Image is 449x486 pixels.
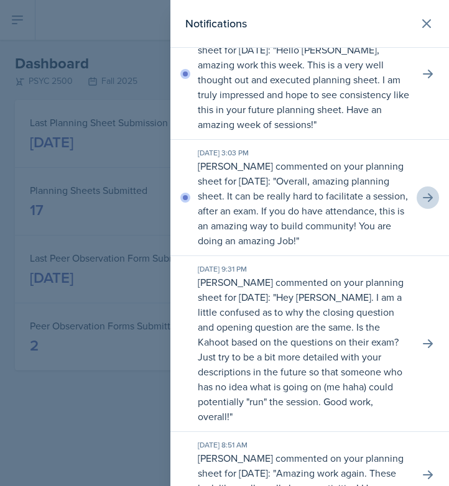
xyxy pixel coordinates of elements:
[198,158,409,248] p: [PERSON_NAME] commented on your planning sheet for [DATE]: " "
[198,290,402,423] p: Hey [PERSON_NAME]. I am a little confused as to why the closing question and opening question are...
[198,27,409,132] p: [PERSON_NAME] commented on your planning sheet for [DATE]: " "
[198,264,409,275] div: [DATE] 9:31 PM
[198,439,409,451] div: [DATE] 8:51 AM
[198,147,409,158] div: [DATE] 3:03 PM
[198,275,409,424] p: [PERSON_NAME] commented on your planning sheet for [DATE]: " "
[185,15,247,32] h2: Notifications
[198,174,408,247] p: Overall, amazing planning sheet. It can be really hard to facilitate a session, after an exam. If...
